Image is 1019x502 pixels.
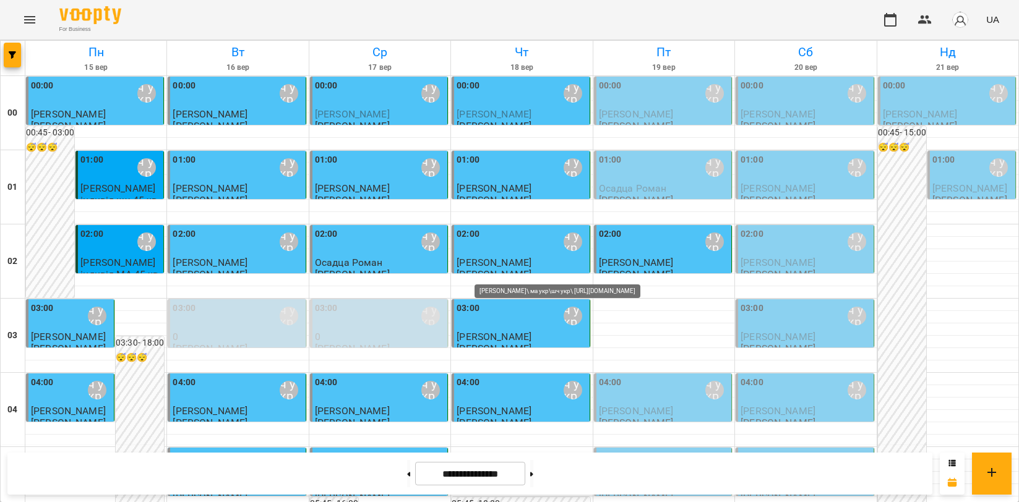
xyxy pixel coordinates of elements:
p: [PERSON_NAME] [741,343,815,354]
h6: Пн [27,43,165,62]
span: [PERSON_NAME] [932,182,1007,194]
h6: 03 [7,329,17,342]
label: 01:00 [457,153,479,167]
label: 01:00 [599,153,622,167]
label: 04:00 [31,376,54,389]
h6: 21 вер [879,62,1017,74]
span: For Business [59,25,121,33]
div: Мойсук Надія\ ма укр\шч укр\ https://us06web.zoom.us/j/84559859332 [88,307,106,325]
span: [PERSON_NAME] [741,257,815,268]
p: 0 [173,331,303,342]
label: 00:00 [741,79,763,93]
span: [PERSON_NAME] [173,182,247,194]
span: [PERSON_NAME] [173,108,247,120]
img: avatar_s.png [952,11,969,28]
span: [PERSON_NAME] [883,108,958,120]
p: [PERSON_NAME] [315,121,390,131]
img: Voopty Logo [59,6,121,24]
h6: 15 вер [27,62,165,74]
h6: 😴😴😴 [116,351,164,365]
span: [PERSON_NAME] [741,405,815,417]
p: індивід шч 45 хв [80,195,157,205]
span: [PERSON_NAME] [315,108,390,120]
label: 01:00 [315,153,338,167]
label: 01:00 [741,153,763,167]
label: 02:00 [599,228,622,241]
p: індивід МА 45 хв [80,269,158,279]
div: Мойсук Надія\ ма укр\шч укр\ https://us06web.zoom.us/j/84559859332 [137,158,156,177]
h6: 18 вер [453,62,590,74]
span: [PERSON_NAME] [599,108,674,120]
label: 01:00 [932,153,955,167]
h6: 02 [7,255,17,268]
span: [PERSON_NAME] [457,182,531,194]
h6: 03:30 - 18:00 [116,336,164,350]
label: 02:00 [80,228,103,241]
p: [PERSON_NAME] [599,269,674,279]
label: 03:00 [741,302,763,315]
h6: 01 [7,181,17,194]
label: 03:00 [173,302,196,315]
h6: 00 [7,106,17,120]
p: [PERSON_NAME] [315,417,390,428]
div: Мойсук Надія\ ма укр\шч укр\ https://us06web.zoom.us/j/84559859332 [989,158,1008,177]
h6: Вт [169,43,306,62]
label: 02:00 [173,228,196,241]
h6: 04 [7,403,17,417]
span: [PERSON_NAME] [31,108,106,120]
p: [PERSON_NAME] [457,417,531,428]
div: Мойсук Надія\ ма укр\шч укр\ https://us06web.zoom.us/j/84559859332 [280,381,298,399]
p: [PERSON_NAME] [599,417,674,428]
div: Мойсук Надія\ ма укр\шч укр\ https://us06web.zoom.us/j/84559859332 [705,158,724,177]
label: 00:00 [31,79,54,93]
p: [PERSON_NAME] [173,121,247,131]
p: [PERSON_NAME] [315,269,390,279]
div: Мойсук Надія\ ма укр\шч укр\ https://us06web.zoom.us/j/84559859332 [421,158,440,177]
div: Мойсук Надія\ ма укр\шч укр\ https://us06web.zoom.us/j/84559859332 [705,84,724,103]
label: 00:00 [173,79,196,93]
label: 04:00 [599,376,622,389]
label: 00:00 [457,79,479,93]
span: [PERSON_NAME] [599,405,674,417]
div: Мойсук Надія\ ма укр\шч укр\ https://us06web.zoom.us/j/84559859332 [280,307,298,325]
span: [PERSON_NAME] [741,108,815,120]
p: [PERSON_NAME] [599,121,674,131]
p: [PERSON_NAME] [741,417,815,428]
div: Мойсук Надія\ ма укр\шч укр\ https://us06web.zoom.us/j/84559859332 [848,84,866,103]
span: [PERSON_NAME] [80,182,155,194]
h6: 00:45 - 15:00 [878,126,926,140]
p: [PERSON_NAME] [173,195,247,205]
div: Мойсук Надія\ ма укр\шч укр\ https://us06web.zoom.us/j/84559859332 [564,307,582,325]
span: [PERSON_NAME] [315,182,390,194]
p: [PERSON_NAME] [173,269,247,279]
p: [PERSON_NAME] [932,195,1007,205]
div: Мойсук Надія\ ма укр\шч укр\ https://us06web.zoom.us/j/84559859332 [564,232,582,251]
div: Мойсук Надія\ ма укр\шч укр\ https://us06web.zoom.us/j/84559859332 [705,381,724,399]
p: 0 [315,331,445,342]
div: Мойсук Надія\ ма укр\шч укр\ https://us06web.zoom.us/j/84559859332 [848,381,866,399]
span: [PERSON_NAME] [599,257,674,268]
h6: 00:45 - 03:00 [26,126,74,140]
div: Мойсук Надія\ ма укр\шч укр\ https://us06web.zoom.us/j/84559859332 [421,307,440,325]
h6: Сб [737,43,874,62]
p: [PERSON_NAME] [741,121,815,131]
label: 00:00 [599,79,622,93]
span: [PERSON_NAME] [457,405,531,417]
span: Осадца Роман [315,257,383,268]
p: [PERSON_NAME] [315,195,390,205]
label: 04:00 [457,376,479,389]
span: [PERSON_NAME] [173,405,247,417]
p: [PERSON_NAME] [31,417,106,428]
div: Мойсук Надія\ ма укр\шч укр\ https://us06web.zoom.us/j/84559859332 [564,381,582,399]
h6: Нд [879,43,1017,62]
div: Мойсук Надія\ ма укр\шч укр\ https://us06web.zoom.us/j/84559859332 [421,232,440,251]
label: 03:00 [31,302,54,315]
h6: 20 вер [737,62,874,74]
p: [PERSON_NAME] [741,269,815,279]
label: 00:00 [883,79,906,93]
div: Мойсук Надія\ ма укр\шч укр\ https://us06web.zoom.us/j/84559859332 [137,232,156,251]
div: Мойсук Надія\ ма укр\шч укр\ https://us06web.zoom.us/j/84559859332 [280,232,298,251]
h6: 17 вер [311,62,449,74]
p: [PERSON_NAME] [741,195,815,205]
p: [PERSON_NAME] [315,343,390,354]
